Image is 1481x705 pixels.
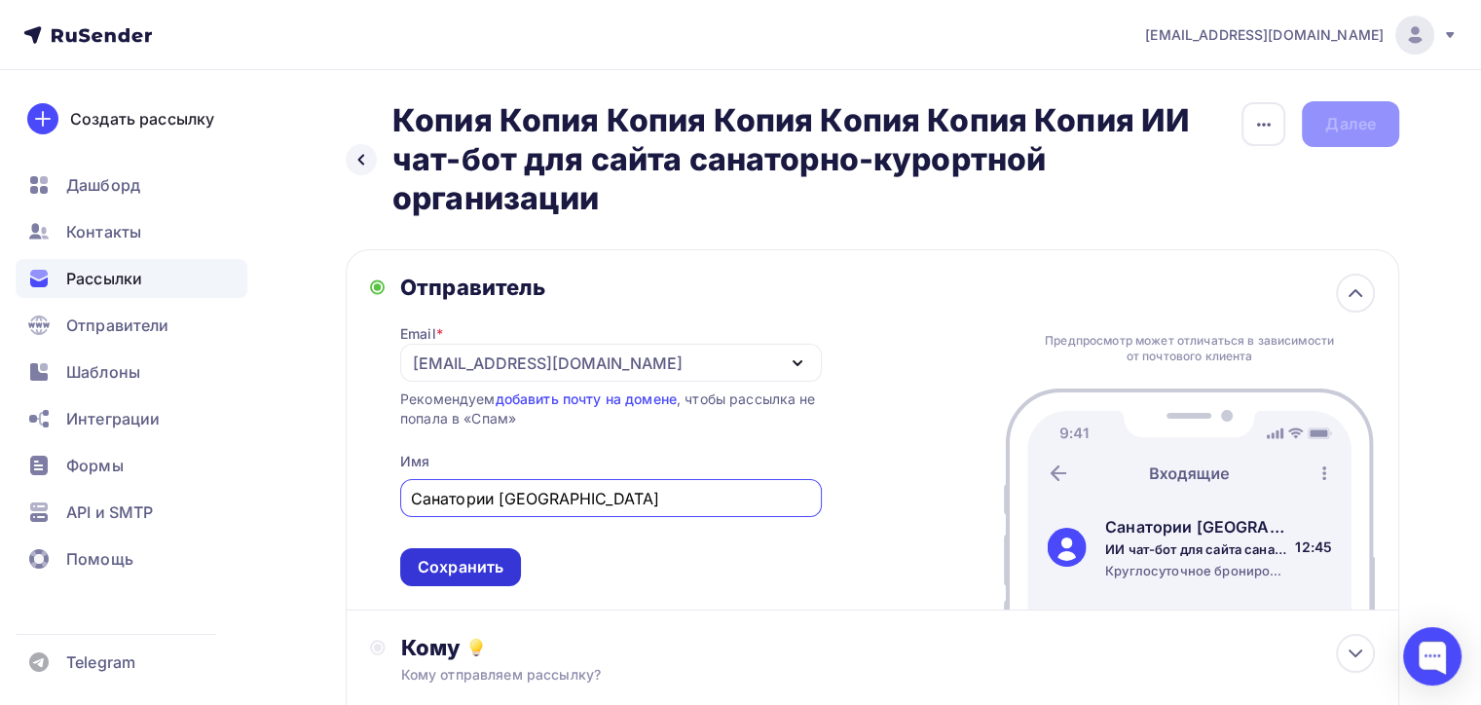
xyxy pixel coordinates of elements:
span: Интеграции [66,407,160,430]
div: Создать рассылку [70,107,214,130]
span: Дашборд [66,173,140,197]
a: Рассылки [16,259,247,298]
div: Сохранить [418,556,503,578]
div: Санатории [GEOGRAPHIC_DATA] [1105,515,1288,538]
div: [EMAIL_ADDRESS][DOMAIN_NAME] [413,352,683,375]
div: Предпросмотр может отличаться в зависимости от почтового клиента [1040,333,1340,364]
a: Дашборд [16,166,247,204]
div: Круглосуточное бронирование с минимальным участием менеджера [1105,562,1288,579]
div: Кому [401,634,1375,661]
h2: Копия Копия Копия Копия Копия Копия Копия ИИ чат-бот для сайта санаторно-курортной организации [392,101,1240,218]
div: Рекомендуем , чтобы рассылка не попала в «Спам» [400,390,822,428]
span: Отправители [66,314,169,337]
span: Контакты [66,220,141,243]
a: [EMAIL_ADDRESS][DOMAIN_NAME] [1145,16,1458,55]
span: Формы [66,454,124,477]
a: Отправители [16,306,247,345]
a: добавить почту на домене [495,390,676,407]
span: API и SMTP [66,501,153,524]
div: 12:45 [1295,538,1332,557]
a: Формы [16,446,247,485]
span: Помощь [66,547,133,571]
div: ИИ чат-бот для сайта санаторно-курортной организации [1105,540,1288,558]
span: [EMAIL_ADDRESS][DOMAIN_NAME] [1145,25,1384,45]
span: Telegram [66,650,135,674]
span: Шаблоны [66,360,140,384]
div: Отправитель [400,274,822,301]
button: [EMAIL_ADDRESS][DOMAIN_NAME] [400,344,822,382]
div: Кому отправляем рассылку? [401,665,1277,685]
div: Имя [400,452,429,471]
span: Рассылки [66,267,142,290]
a: Шаблоны [16,352,247,391]
a: Контакты [16,212,247,251]
div: Email [400,324,443,344]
